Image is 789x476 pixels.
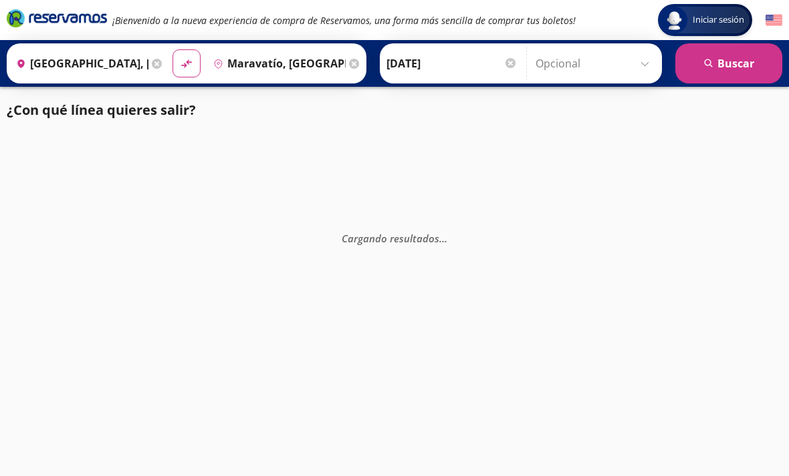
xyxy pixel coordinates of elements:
input: Elegir Fecha [386,47,518,80]
button: English [766,12,782,29]
input: Buscar Origen [11,47,148,80]
span: . [439,231,442,244]
a: Brand Logo [7,8,107,32]
input: Opcional [536,47,655,80]
em: ¡Bienvenido a la nueva experiencia de compra de Reservamos, una forma más sencilla de comprar tus... [112,14,576,27]
em: Cargando resultados [342,231,447,244]
p: ¿Con qué línea quieres salir? [7,100,196,120]
span: Iniciar sesión [687,13,750,27]
span: . [442,231,445,244]
i: Brand Logo [7,8,107,28]
input: Buscar Destino [208,47,346,80]
span: . [445,231,447,244]
button: Buscar [675,43,782,83]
